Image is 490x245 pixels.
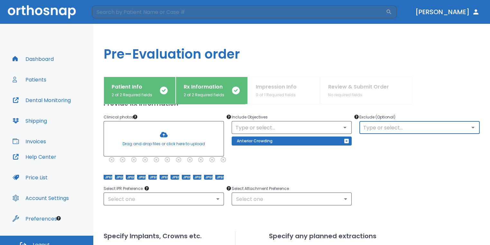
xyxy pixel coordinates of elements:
[232,113,352,121] p: Include Objectives
[93,24,490,77] h1: Pre-Evaluation order
[132,114,138,120] div: Tooltip anchor
[184,83,224,91] p: Rx Information
[148,175,157,180] span: JPEG
[137,175,146,180] span: JPEG
[193,175,202,180] span: JPEG
[184,92,224,98] p: 2 of 2 Required fields
[9,190,73,206] button: Account Settings
[112,92,152,98] p: 2 of 2 Required fields
[468,123,477,132] button: Open
[9,92,75,108] button: Dental Monitoring
[359,113,480,121] p: Exclude (Optional)
[104,193,224,205] div: Select one
[160,175,168,180] span: JPEG
[232,185,352,193] p: Select Attachment Preference
[8,5,76,18] img: Orthosnap
[104,185,224,193] p: Select IPR Preference
[104,175,112,180] span: JPEG
[9,51,58,67] button: Dashboard
[9,113,51,128] button: Shipping
[215,175,224,180] span: JPEG
[234,123,350,132] input: Type or select...
[126,175,134,180] span: JPEG
[340,123,349,132] button: Open
[104,113,224,121] p: Clinical photos *
[112,83,152,91] p: Patient Info
[9,134,50,149] button: Invoices
[182,175,190,180] span: JPEG
[361,123,478,132] input: Type or select...
[56,215,61,221] div: Tooltip anchor
[354,114,359,120] div: Tooltip anchor
[104,231,202,241] h2: Specify Implants, Crowns etc.
[232,193,352,205] div: Select one
[9,211,61,226] button: Preferences
[237,137,273,145] p: Anterior Crowding
[115,175,124,180] span: JPEG
[144,185,150,191] div: Tooltip anchor
[9,149,60,165] button: Help Center
[226,185,232,191] div: Tooltip anchor
[171,175,179,180] span: JPEG
[413,6,482,18] button: [PERSON_NAME]
[226,114,232,120] div: Tooltip anchor
[204,175,213,180] span: JPEG
[92,5,386,18] input: Search by Patient Name or Case #
[9,72,50,87] button: Patients
[269,231,376,241] h2: Specify any planned extractions
[9,170,51,185] button: Price List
